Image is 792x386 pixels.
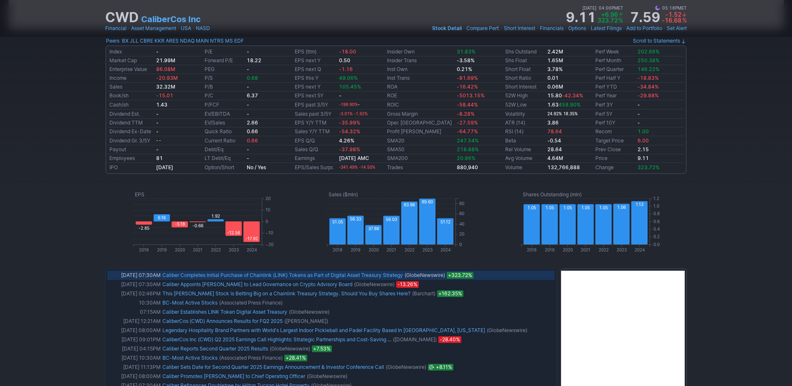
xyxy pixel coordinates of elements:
[385,74,455,83] td: Inst Trans
[162,300,218,306] a: BC-Most Active Stocks
[105,264,391,269] img: nic2x2.gif
[181,24,191,33] a: USA
[404,202,415,207] text: 83.96
[192,223,203,228] text: -0.66
[162,290,410,297] a: This [PERSON_NAME] Stock Is Betting Big on a Chainlink Treasury Strategy. Should You Buy Shares H...
[504,109,546,119] td: Volatility
[504,56,546,65] td: Shs Float
[617,205,625,210] text: 1.06
[108,91,154,100] td: Book/sh
[653,234,660,239] text: 0.2
[293,119,337,127] td: EPS Y/Y TTM
[339,57,350,63] b: 0.50
[595,128,612,135] a: Recom
[339,102,359,107] small: -
[266,230,273,235] text: −10
[630,11,660,24] strong: 7.59
[293,127,337,136] td: Sales Y/Y TTM
[547,128,562,135] span: 78.64
[457,48,476,55] span: 31.83%
[457,92,485,99] span: -5013.15%
[156,155,163,161] b: 81
[339,119,360,126] span: -35.99%
[162,364,384,370] a: Caliber Sets Date for Second Quarter 2025 Earnings Announcement & Investor Conference Call
[156,75,178,81] span: -20.93M
[156,48,159,55] b: -
[457,75,478,81] span: -81.69%
[247,48,249,55] b: -
[180,37,195,45] a: NDAQ
[203,83,245,91] td: P/B
[457,57,475,63] b: -3.58%
[505,66,531,72] a: Short Float
[203,74,245,83] td: P/S
[500,24,503,33] span: •
[547,146,562,152] b: 28.64
[234,37,244,45] a: EDF
[638,48,660,55] span: 202.66%
[547,75,559,81] b: 0.01
[162,327,485,333] a: Legendary Hospitality Brand Partners with World's Largest Indoor Pickleball and Padel Facility Ba...
[655,4,687,12] span: 05:18PM ET
[432,24,462,33] a: Stock Detail
[601,11,618,18] span: +6.96
[385,91,455,100] td: ROE
[594,145,636,154] td: Prev Close
[638,155,649,161] b: 9.11
[339,66,353,72] span: -1.16
[135,191,144,198] text: EPS
[638,84,659,90] span: -34.84%
[660,4,662,12] span: •
[653,219,660,224] text: 0.6
[581,205,590,210] text: 1.05
[505,75,531,81] a: Short Ratio
[459,201,464,206] text: 80
[139,226,149,231] text: -2.85
[638,66,660,72] span: 146.22%
[536,24,539,33] span: •
[266,207,270,212] text: 10
[293,74,337,83] td: EPS this Y
[339,146,360,152] span: -37.98%
[504,154,546,163] td: Avg Volume
[156,164,173,170] b: [DATE]
[108,145,154,154] td: Payout
[504,48,546,56] td: Shs Outstand
[594,56,636,65] td: Perf Month
[350,216,361,221] text: 56.33
[203,163,245,172] td: Option/Short
[638,119,640,126] b: -
[140,37,153,45] a: CBRE
[139,247,149,252] text: 2018
[166,37,179,45] a: ARES
[504,119,546,127] td: ATR (14)
[504,91,546,100] td: 52W High
[203,145,245,154] td: Debt/Eq
[156,146,159,152] b: -
[457,102,478,108] span: -58.44%
[595,137,624,144] a: Target Price
[247,119,258,126] b: 2.66
[653,226,660,231] text: 0.4
[568,24,586,33] a: Options
[266,219,268,224] text: 0
[547,84,563,90] a: 0.06M
[339,84,361,90] span: 105.45%
[547,102,581,108] b: 1.63
[203,136,245,145] td: Current Ratio
[108,74,154,83] td: Income
[339,48,356,55] span: -18.00
[523,191,582,198] text: Shares Outstanding (mln)
[192,24,195,33] span: •
[359,165,375,170] span: -14.50%
[594,91,636,100] td: Perf Year
[457,164,478,170] b: 880,940
[156,138,161,143] small: - -
[633,38,686,44] a: Scroll to Statements
[293,56,337,65] td: EPS next Y
[504,145,546,154] td: Rel Volume
[559,102,581,108] span: 458.90%
[564,24,567,33] span: •
[203,109,245,119] td: EV/EBITDA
